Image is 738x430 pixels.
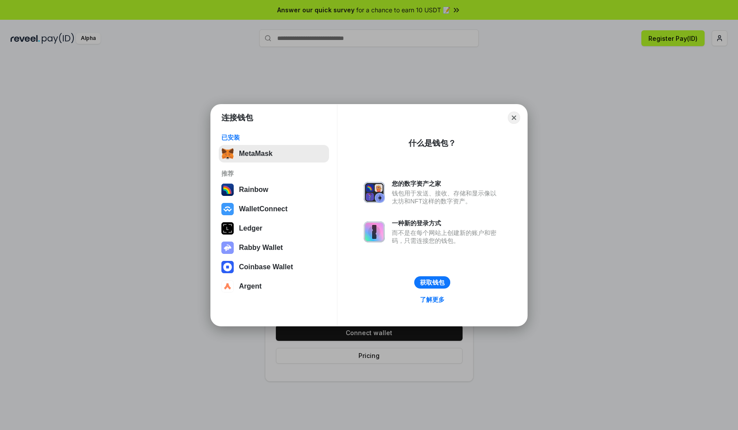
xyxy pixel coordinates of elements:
[392,189,501,205] div: 钱包用于发送、接收、存储和显示像以太坊和NFT这样的数字资产。
[239,263,293,271] div: Coinbase Wallet
[219,181,329,199] button: Rainbow
[239,224,262,232] div: Ledger
[221,112,253,123] h1: 连接钱包
[409,138,456,148] div: 什么是钱包？
[392,219,501,227] div: 一种新的登录方式
[221,280,234,293] img: svg+xml,%3Csvg%20width%3D%2228%22%20height%3D%2228%22%20viewBox%3D%220%200%2028%2028%22%20fill%3D...
[239,205,288,213] div: WalletConnect
[221,148,234,160] img: svg+xml,%3Csvg%20fill%3D%22none%22%20height%3D%2233%22%20viewBox%3D%220%200%2035%2033%22%20width%...
[239,150,272,158] div: MetaMask
[392,229,501,245] div: 而不是在每个网站上创建新的账户和密码，只需连接您的钱包。
[219,200,329,218] button: WalletConnect
[414,276,450,289] button: 获取钱包
[221,184,234,196] img: svg+xml,%3Csvg%20width%3D%22120%22%20height%3D%22120%22%20viewBox%3D%220%200%20120%20120%22%20fil...
[219,220,329,237] button: Ledger
[508,112,520,124] button: Close
[239,186,268,194] div: Rainbow
[392,180,501,188] div: 您的数字资产之家
[221,170,326,177] div: 推荐
[221,203,234,215] img: svg+xml,%3Csvg%20width%3D%2228%22%20height%3D%2228%22%20viewBox%3D%220%200%2028%2028%22%20fill%3D...
[221,242,234,254] img: svg+xml,%3Csvg%20xmlns%3D%22http%3A%2F%2Fwww.w3.org%2F2000%2Fsvg%22%20fill%3D%22none%22%20viewBox...
[219,239,329,257] button: Rabby Wallet
[221,222,234,235] img: svg+xml,%3Csvg%20xmlns%3D%22http%3A%2F%2Fwww.w3.org%2F2000%2Fsvg%22%20width%3D%2228%22%20height%3...
[420,278,445,286] div: 获取钱包
[415,294,450,305] a: 了解更多
[221,261,234,273] img: svg+xml,%3Csvg%20width%3D%2228%22%20height%3D%2228%22%20viewBox%3D%220%200%2028%2028%22%20fill%3D...
[221,134,326,141] div: 已安装
[219,278,329,295] button: Argent
[239,244,283,252] div: Rabby Wallet
[219,258,329,276] button: Coinbase Wallet
[420,296,445,304] div: 了解更多
[239,282,262,290] div: Argent
[364,221,385,242] img: svg+xml,%3Csvg%20xmlns%3D%22http%3A%2F%2Fwww.w3.org%2F2000%2Fsvg%22%20fill%3D%22none%22%20viewBox...
[219,145,329,163] button: MetaMask
[364,182,385,203] img: svg+xml,%3Csvg%20xmlns%3D%22http%3A%2F%2Fwww.w3.org%2F2000%2Fsvg%22%20fill%3D%22none%22%20viewBox...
